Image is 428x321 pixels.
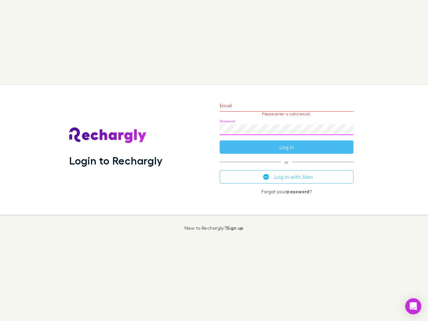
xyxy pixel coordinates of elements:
[220,112,353,116] p: Please enter a valid email.
[69,127,147,143] img: Rechargly's Logo
[405,298,421,314] div: Open Intercom Messenger
[220,170,353,184] button: Log in with Xero
[220,189,353,194] p: Forgot your ?
[69,154,163,167] h1: Login to Rechargly
[287,189,309,194] a: password
[226,225,243,231] a: Sign up
[263,174,269,180] img: Xero's logo
[185,225,244,231] p: New to Rechargly?
[220,140,353,154] button: Log in
[220,119,235,124] label: Password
